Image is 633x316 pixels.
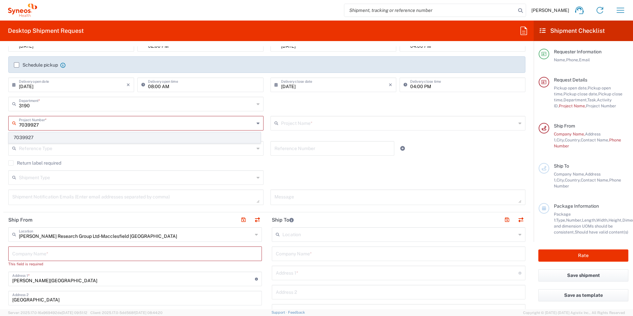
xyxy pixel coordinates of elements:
[609,218,622,223] span: Height,
[8,27,84,35] h2: Desktop Shipment Request
[538,289,628,301] button: Save as template
[538,269,628,282] button: Save shipment
[582,218,596,223] span: Length,
[271,310,288,314] a: Support
[523,310,625,316] span: Copyright © [DATE]-[DATE] Agistix Inc., All Rights Reserved
[540,27,605,35] h2: Shipment Checklist
[554,132,585,136] span: Company Name,
[554,123,575,129] span: Ship From
[554,77,587,82] span: Request Details
[90,311,163,315] span: Client: 2025.17.0-5dd568f
[9,132,260,143] span: 7039927
[554,163,569,169] span: Ship To
[288,310,305,314] a: Feedback
[554,172,585,177] span: Company Name,
[565,137,581,142] span: Country,
[126,79,130,90] i: ×
[587,97,597,102] span: Task,
[389,79,392,90] i: ×
[554,85,588,90] span: Pickup open date,
[563,91,598,96] span: Pickup close date,
[554,203,599,209] span: Package Information
[581,137,609,142] span: Contact Name,
[8,160,61,166] label: Return label required
[272,217,294,223] h2: Ship To
[135,311,163,315] span: [DATE] 08:44:20
[8,311,87,315] span: Server: 2025.17.0-16a969492de
[557,178,565,183] span: City,
[62,311,87,315] span: [DATE] 09:51:12
[8,261,262,267] div: This field is required
[566,57,579,62] span: Phone,
[554,212,571,223] span: Package 1:
[556,218,566,223] span: Type,
[538,249,628,262] button: Rate
[563,97,587,102] span: Department,
[8,131,264,136] div: This field is required
[554,57,566,62] span: Name,
[586,103,616,108] span: Project Number
[581,178,609,183] span: Contact Name,
[531,7,569,13] span: [PERSON_NAME]
[559,103,586,108] span: Project Name,
[14,62,58,68] label: Schedule pickup
[565,178,581,183] span: Country,
[398,144,407,153] a: Add Reference
[554,49,602,54] span: Requester Information
[596,218,609,223] span: Width,
[575,230,628,235] span: Should have valid content(s)
[8,217,32,223] h2: Ship From
[557,137,565,142] span: City,
[566,218,582,223] span: Number,
[579,57,590,62] span: Email
[344,4,516,17] input: Shipment, tracking or reference number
